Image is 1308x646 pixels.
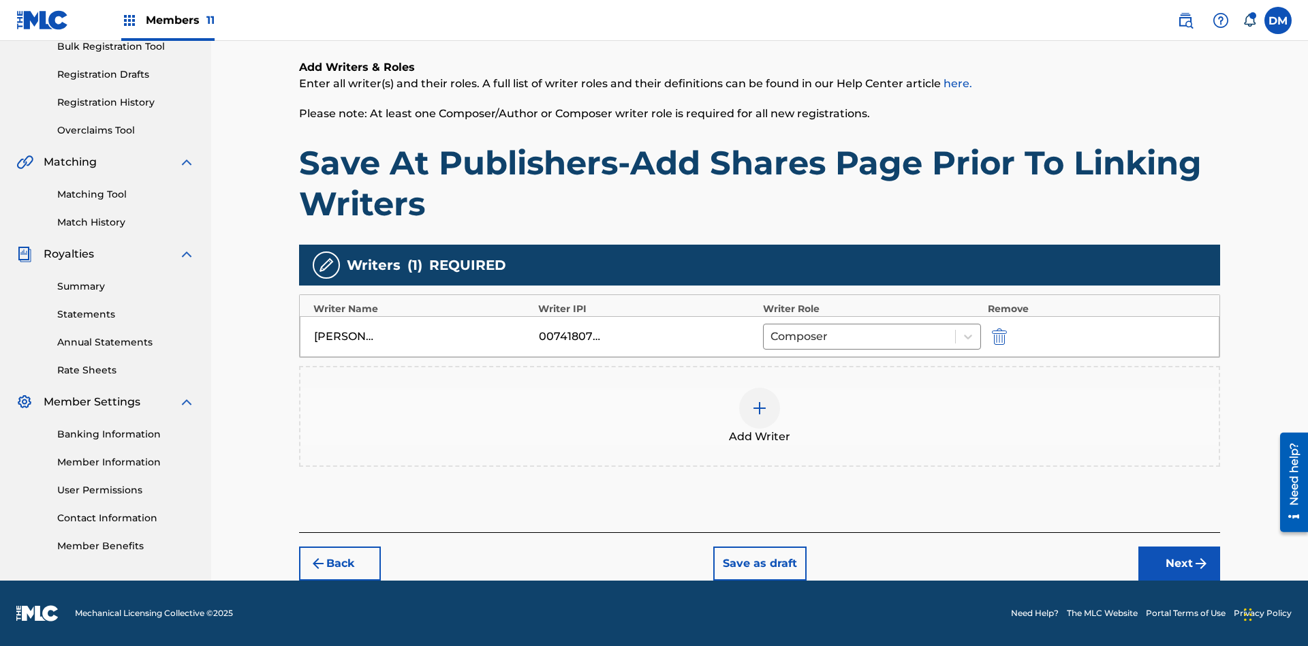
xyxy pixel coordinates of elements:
[713,547,807,581] button: Save as draft
[57,511,195,525] a: Contact Information
[146,12,215,28] span: Members
[313,302,531,316] div: Writer Name
[57,123,195,138] a: Overclaims Tool
[1264,7,1292,34] div: User Menu
[57,40,195,54] a: Bulk Registration Tool
[1193,555,1209,572] img: f7272a7cc735f4ea7f67.svg
[751,400,768,416] img: add
[1213,12,1229,29] img: help
[299,547,381,581] button: Back
[57,363,195,378] a: Rate Sheets
[1011,607,1059,619] a: Need Help?
[57,307,195,322] a: Statements
[16,10,69,30] img: MLC Logo
[1240,581,1308,646] iframe: Chat Widget
[57,215,195,230] a: Match History
[57,539,195,553] a: Member Benefits
[1207,7,1234,34] div: Help
[1234,607,1292,619] a: Privacy Policy
[1146,607,1226,619] a: Portal Terms of Use
[57,95,195,110] a: Registration History
[763,302,981,316] div: Writer Role
[1244,594,1252,635] div: Drag
[178,154,195,170] img: expand
[299,142,1220,224] h1: Save At Publishers-Add Shares Page Prior To Linking Writers
[538,302,756,316] div: Writer IPI
[992,328,1007,345] img: 12a2ab48e56ec057fbd8.svg
[988,302,1206,316] div: Remove
[206,14,215,27] span: 11
[16,246,33,262] img: Royalties
[1270,427,1308,539] iframe: Resource Center
[1243,14,1256,27] div: Notifications
[16,154,33,170] img: Matching
[347,255,401,275] span: Writers
[310,555,326,572] img: 7ee5dd4eb1f8a8e3ef2f.svg
[57,483,195,497] a: User Permissions
[44,154,97,170] span: Matching
[1067,607,1138,619] a: The MLC Website
[57,427,195,442] a: Banking Information
[44,246,94,262] span: Royalties
[944,77,972,90] a: here.
[121,12,138,29] img: Top Rightsholders
[299,107,870,120] span: Please note: At least one Composer/Author or Composer writer role is required for all new registr...
[75,607,233,619] span: Mechanical Licensing Collective © 2025
[57,335,195,350] a: Annual Statements
[57,67,195,82] a: Registration Drafts
[299,59,1220,76] h6: Add Writers & Roles
[44,394,140,410] span: Member Settings
[1177,12,1194,29] img: search
[16,394,33,410] img: Member Settings
[57,455,195,470] a: Member Information
[16,605,59,621] img: logo
[1172,7,1199,34] a: Public Search
[57,279,195,294] a: Summary
[178,394,195,410] img: expand
[299,77,972,90] span: Enter all writer(s) and their roles. A full list of writer roles and their definitions can be fou...
[729,429,790,445] span: Add Writer
[429,255,506,275] span: REQUIRED
[407,255,422,275] span: ( 1 )
[178,246,195,262] img: expand
[1138,547,1220,581] button: Next
[318,257,334,273] img: writers
[57,187,195,202] a: Matching Tool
